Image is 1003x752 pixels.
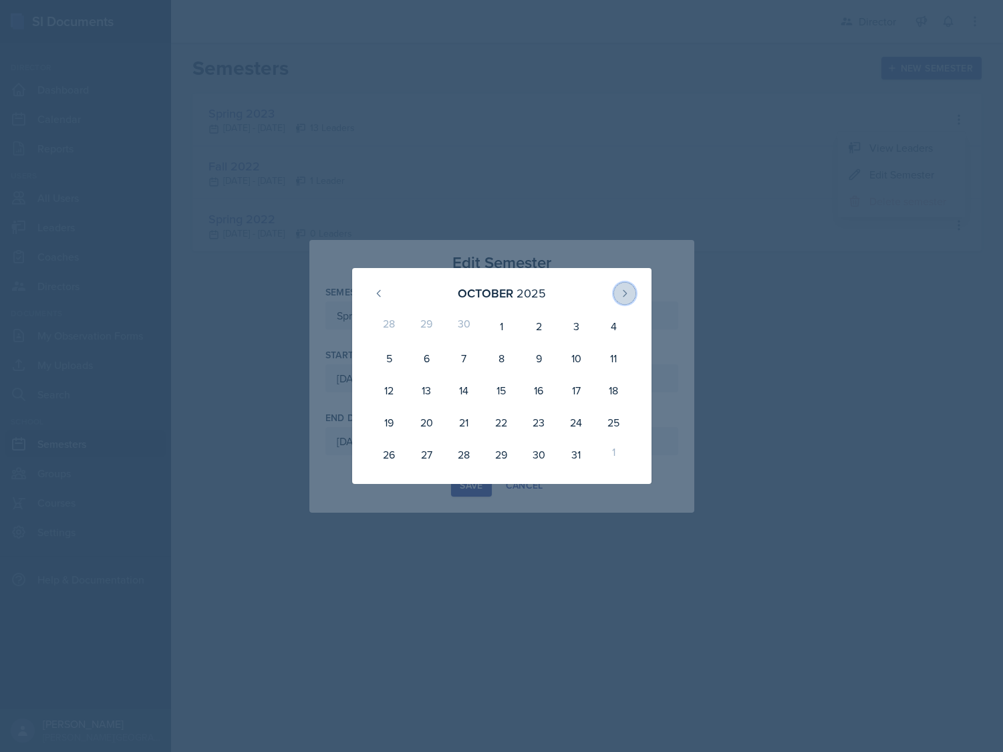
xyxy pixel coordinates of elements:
div: 2 [520,310,557,342]
div: 15 [482,374,520,406]
div: 27 [408,438,445,471]
div: 22 [482,406,520,438]
div: 26 [371,438,408,471]
div: 9 [520,342,557,374]
div: 21 [445,406,482,438]
div: 25 [595,406,632,438]
div: 6 [408,342,445,374]
div: 28 [445,438,482,471]
div: 31 [557,438,595,471]
div: October [458,284,513,302]
div: 3 [557,310,595,342]
div: 4 [595,310,632,342]
div: 8 [482,342,520,374]
div: 24 [557,406,595,438]
div: 1 [482,310,520,342]
div: 29 [482,438,520,471]
div: 16 [520,374,557,406]
div: 7 [445,342,482,374]
div: 13 [408,374,445,406]
div: 10 [557,342,595,374]
div: 5 [371,342,408,374]
div: 19 [371,406,408,438]
div: 1 [595,438,632,471]
div: 11 [595,342,632,374]
div: 18 [595,374,632,406]
div: 28 [371,310,408,342]
div: 17 [557,374,595,406]
div: 30 [445,310,482,342]
div: 12 [371,374,408,406]
div: 20 [408,406,445,438]
div: 14 [445,374,482,406]
div: 2025 [517,284,546,302]
div: 29 [408,310,445,342]
div: 30 [520,438,557,471]
div: 23 [520,406,557,438]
